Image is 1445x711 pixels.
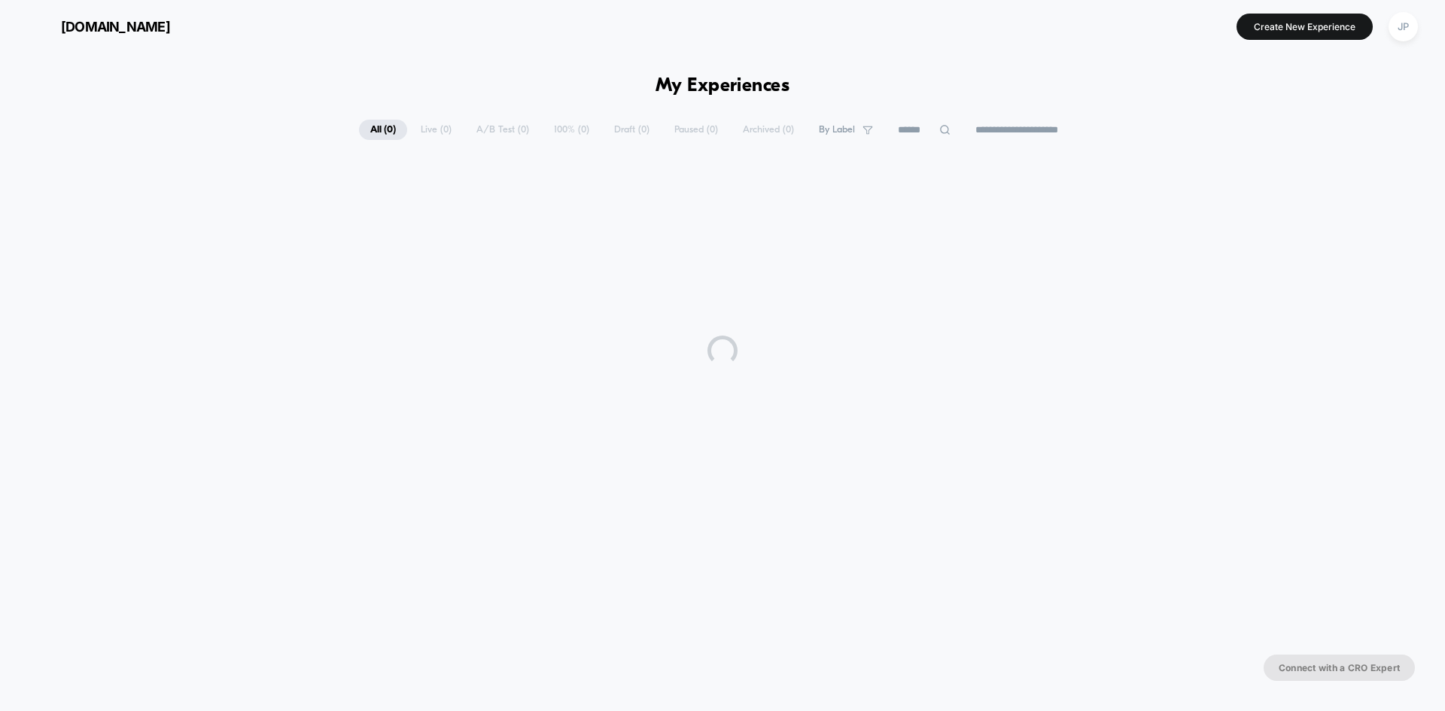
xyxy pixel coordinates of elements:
span: All ( 0 ) [359,120,407,140]
span: [DOMAIN_NAME] [61,19,170,35]
div: JP [1389,12,1418,41]
button: JP [1384,11,1422,42]
span: By Label [819,124,855,135]
button: [DOMAIN_NAME] [23,14,175,38]
button: Connect with a CRO Expert [1264,655,1415,681]
button: Create New Experience [1237,14,1373,40]
h1: My Experiences [656,75,790,97]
